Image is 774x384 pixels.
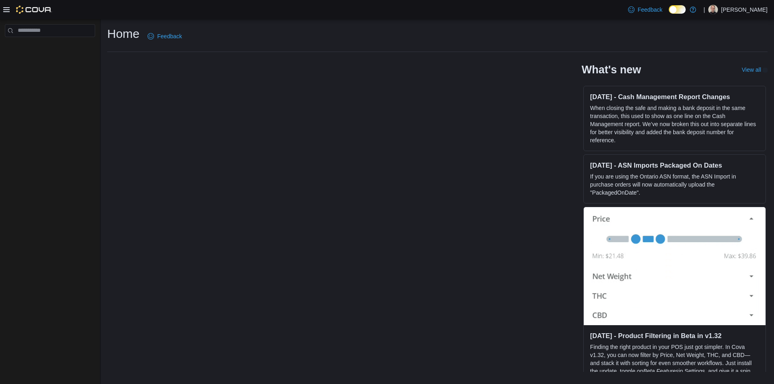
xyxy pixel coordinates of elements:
[590,161,759,169] h3: [DATE] - ASN Imports Packaged On Dates
[590,104,759,144] p: When closing the safe and making a bank deposit in the same transaction, this used to show as one...
[708,5,718,15] div: Tyler R
[742,66,768,73] a: View allExternal link
[763,68,768,73] svg: External link
[582,63,641,76] h2: What's new
[721,5,768,15] p: [PERSON_NAME]
[107,26,139,42] h1: Home
[590,343,759,383] p: Finding the right product in your POS just got simpler. In Cova v1.32, you can now filter by Pric...
[703,5,705,15] p: |
[643,368,678,374] em: Beta Features
[625,2,666,18] a: Feedback
[5,39,95,58] nav: Complex example
[157,32,182,40] span: Feedback
[16,6,52,14] img: Cova
[590,172,759,197] p: If you are using the Ontario ASN format, the ASN Import in purchase orders will now automatically...
[638,6,662,14] span: Feedback
[669,5,686,14] input: Dark Mode
[590,332,759,340] h3: [DATE] - Product Filtering in Beta in v1.32
[590,93,759,101] h3: [DATE] - Cash Management Report Changes
[144,28,185,44] a: Feedback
